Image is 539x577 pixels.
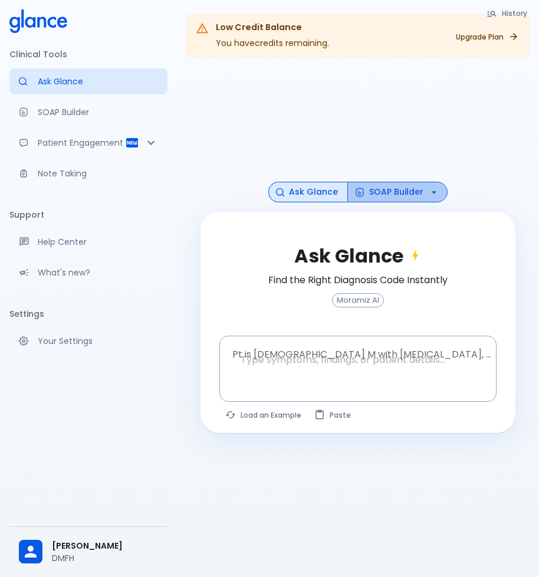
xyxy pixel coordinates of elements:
[216,21,329,34] div: Low Credit Balance
[268,272,448,288] h6: Find the Right Diagnosis Code Instantly
[9,201,167,229] li: Support
[9,532,167,572] div: [PERSON_NAME]DMFH
[9,328,167,354] a: Manage your settings
[52,540,158,552] span: [PERSON_NAME]
[38,335,158,347] p: Your Settings
[294,245,422,267] h2: Ask Glance
[9,300,167,328] li: Settings
[9,260,167,286] div: Recent updates and feature releases
[481,5,534,22] button: History
[38,137,125,149] p: Patient Engagement
[9,130,167,156] div: Patient Reports & Referrals
[38,106,158,118] p: SOAP Builder
[216,18,329,54] div: You have credits remaining.
[308,406,358,424] button: Paste from clipboard
[38,76,158,87] p: Ask Glance
[333,296,383,305] span: Moramiz AI
[268,182,348,202] button: Ask Glance
[38,236,158,248] p: Help Center
[52,552,158,564] p: DMFH
[38,168,158,179] p: Note Taking
[9,68,167,94] a: Moramiz: Find ICD10AM codes instantly
[9,229,167,255] a: Get help from our support team
[449,28,525,45] a: Upgrade Plan
[9,160,167,186] a: Advanced note-taking
[9,99,167,125] a: Docugen: Compose a clinical documentation in seconds
[219,406,308,424] button: Load a random example
[9,40,167,68] li: Clinical Tools
[347,182,448,202] button: SOAP Builder
[38,267,158,278] p: What's new?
